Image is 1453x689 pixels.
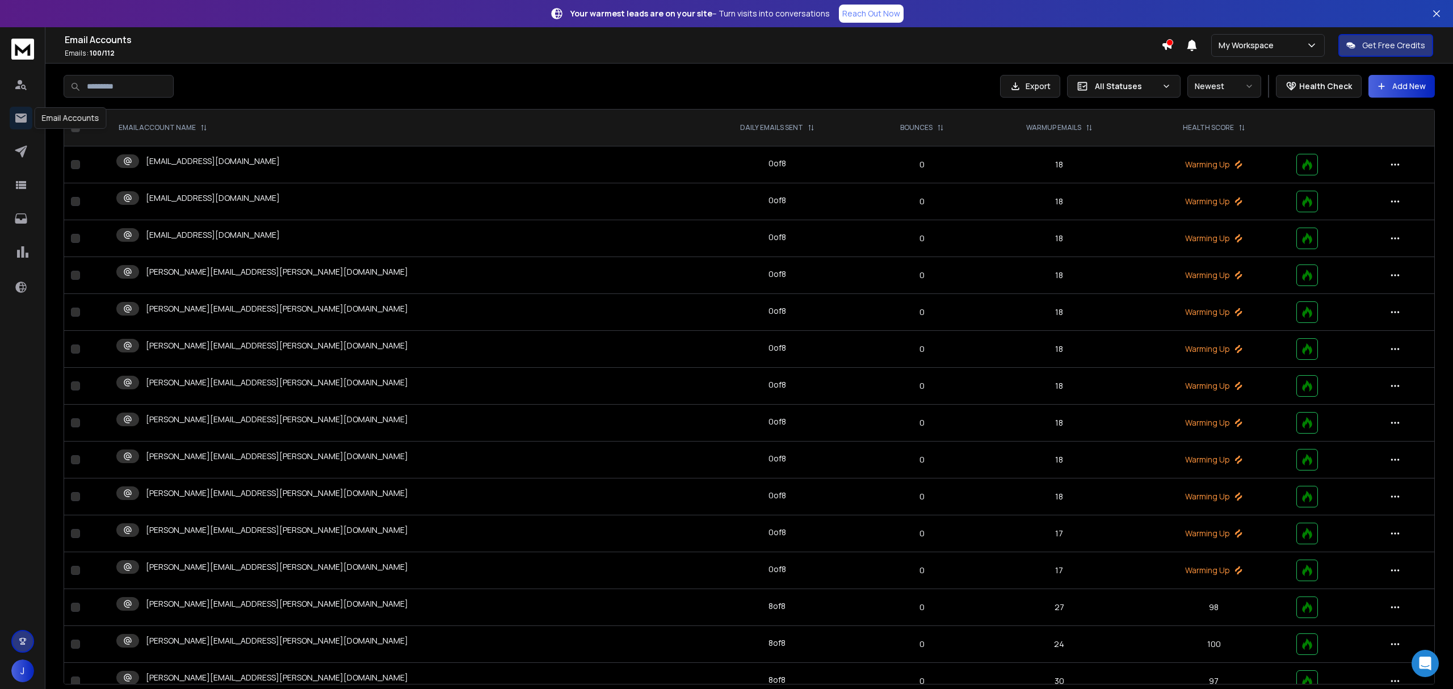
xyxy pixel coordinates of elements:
[871,491,973,502] p: 0
[65,49,1161,58] p: Emails :
[1145,528,1283,539] p: Warming Up
[146,524,408,536] p: [PERSON_NAME][EMAIL_ADDRESS][PERSON_NAME][DOMAIN_NAME]
[769,195,786,206] div: 0 of 8
[1145,196,1283,207] p: Warming Up
[769,268,786,280] div: 0 of 8
[1145,491,1283,502] p: Warming Up
[842,8,900,19] p: Reach Out Now
[1187,75,1261,98] button: Newest
[146,414,408,425] p: [PERSON_NAME][EMAIL_ADDRESS][PERSON_NAME][DOMAIN_NAME]
[769,527,786,538] div: 0 of 8
[146,266,408,278] p: [PERSON_NAME][EMAIL_ADDRESS][PERSON_NAME][DOMAIN_NAME]
[146,303,408,314] p: [PERSON_NAME][EMAIL_ADDRESS][PERSON_NAME][DOMAIN_NAME]
[146,561,408,573] p: [PERSON_NAME][EMAIL_ADDRESS][PERSON_NAME][DOMAIN_NAME]
[980,257,1138,294] td: 18
[871,306,973,318] p: 0
[1368,75,1435,98] button: Add New
[980,220,1138,257] td: 18
[769,637,786,649] div: 8 of 8
[871,380,973,392] p: 0
[871,233,973,244] p: 0
[119,123,207,132] div: EMAIL ACCOUNT NAME
[871,159,973,170] p: 0
[1183,123,1234,132] p: HEALTH SCORE
[1145,233,1283,244] p: Warming Up
[769,232,786,243] div: 0 of 8
[769,305,786,317] div: 0 of 8
[980,294,1138,331] td: 18
[980,331,1138,368] td: 18
[146,192,280,204] p: [EMAIL_ADDRESS][DOMAIN_NAME]
[146,488,408,499] p: [PERSON_NAME][EMAIL_ADDRESS][PERSON_NAME][DOMAIN_NAME]
[769,564,786,575] div: 0 of 8
[35,107,107,129] div: Email Accounts
[769,674,786,686] div: 8 of 8
[146,340,408,351] p: [PERSON_NAME][EMAIL_ADDRESS][PERSON_NAME][DOMAIN_NAME]
[1145,454,1283,465] p: Warming Up
[1026,123,1081,132] p: WARMUP EMAILS
[1276,75,1362,98] button: Health Check
[769,490,786,501] div: 0 of 8
[900,123,933,132] p: BOUNCES
[980,146,1138,183] td: 18
[871,565,973,576] p: 0
[11,39,34,60] img: logo
[1145,159,1283,170] p: Warming Up
[1145,380,1283,392] p: Warming Up
[769,416,786,427] div: 0 of 8
[980,626,1138,663] td: 24
[146,156,280,167] p: [EMAIL_ADDRESS][DOMAIN_NAME]
[769,158,786,169] div: 0 of 8
[1412,650,1439,677] div: Open Intercom Messenger
[1139,589,1290,626] td: 98
[980,368,1138,405] td: 18
[146,598,408,610] p: [PERSON_NAME][EMAIL_ADDRESS][PERSON_NAME][DOMAIN_NAME]
[146,635,408,646] p: [PERSON_NAME][EMAIL_ADDRESS][PERSON_NAME][DOMAIN_NAME]
[146,672,408,683] p: [PERSON_NAME][EMAIL_ADDRESS][PERSON_NAME][DOMAIN_NAME]
[11,659,34,682] button: J
[1362,40,1425,51] p: Get Free Credits
[871,196,973,207] p: 0
[980,552,1138,589] td: 17
[871,638,973,650] p: 0
[980,442,1138,478] td: 18
[871,528,973,539] p: 0
[1000,75,1060,98] button: Export
[769,453,786,464] div: 0 of 8
[980,183,1138,220] td: 18
[1145,565,1283,576] p: Warming Up
[1219,40,1278,51] p: My Workspace
[146,377,408,388] p: [PERSON_NAME][EMAIL_ADDRESS][PERSON_NAME][DOMAIN_NAME]
[1338,34,1433,57] button: Get Free Credits
[839,5,904,23] a: Reach Out Now
[1145,270,1283,281] p: Warming Up
[871,417,973,428] p: 0
[769,342,786,354] div: 0 of 8
[90,48,115,58] span: 100 / 112
[1145,343,1283,355] p: Warming Up
[980,405,1138,442] td: 18
[1145,306,1283,318] p: Warming Up
[871,675,973,687] p: 0
[146,229,280,241] p: [EMAIL_ADDRESS][DOMAIN_NAME]
[1145,417,1283,428] p: Warming Up
[871,343,973,355] p: 0
[570,8,830,19] p: – Turn visits into conversations
[769,600,786,612] div: 8 of 8
[1139,626,1290,663] td: 100
[146,451,408,462] p: [PERSON_NAME][EMAIL_ADDRESS][PERSON_NAME][DOMAIN_NAME]
[1095,81,1157,92] p: All Statuses
[740,123,803,132] p: DAILY EMAILS SENT
[980,589,1138,626] td: 27
[871,270,973,281] p: 0
[570,8,712,19] strong: Your warmest leads are on your site
[769,379,786,390] div: 0 of 8
[871,602,973,613] p: 0
[980,515,1138,552] td: 17
[871,454,973,465] p: 0
[65,33,1161,47] h1: Email Accounts
[1299,81,1352,92] p: Health Check
[980,478,1138,515] td: 18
